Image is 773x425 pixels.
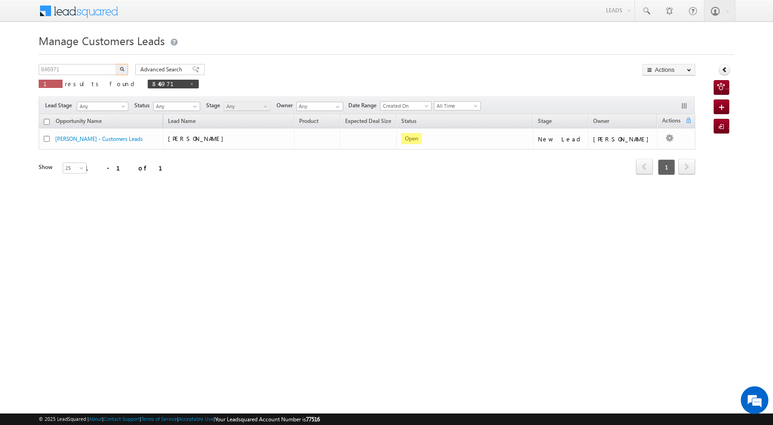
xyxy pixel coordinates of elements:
span: Stage [206,101,224,110]
a: Contact Support [104,416,140,422]
span: Opportunity Name [56,117,102,124]
a: Any [77,102,128,111]
span: Stage [538,117,552,124]
span: Any [77,102,125,111]
span: Expected Deal Size [345,117,391,124]
a: Show All Items [331,102,342,111]
span: All Time [434,102,478,110]
a: Any [224,102,271,111]
a: Opportunity Name [51,116,106,128]
a: Stage [533,116,556,128]
a: About [89,416,102,422]
span: 25 [63,164,87,172]
span: Manage Customers Leads [39,33,165,48]
a: next [678,160,695,175]
a: Created On [380,101,432,111]
span: Your Leadsquared Account Number is [215,416,320,423]
span: Status [134,101,153,110]
span: 846971 [152,80,185,87]
input: Check all records [44,119,50,125]
a: All Time [434,101,481,111]
span: next [678,159,695,175]
a: prev [636,160,653,175]
span: [PERSON_NAME] [168,134,228,142]
span: Owner [593,117,609,124]
button: Actions [642,64,695,76]
span: © 2025 LeadSquared | | | | | [39,415,320,424]
span: 1 [658,159,675,175]
span: Any [154,102,197,111]
span: Actions [658,116,685,128]
a: Terms of Service [141,416,177,422]
span: prev [636,159,653,175]
div: New Lead [538,135,584,143]
a: Any [153,102,200,111]
span: Lead Name [163,116,200,128]
img: Search [120,67,124,71]
a: Status [397,116,421,128]
input: Type to Search [296,102,343,111]
span: 77516 [306,416,320,423]
div: 1 - 1 of 1 [85,163,173,173]
span: Product [299,117,318,124]
div: [PERSON_NAME] [593,135,653,143]
span: 1 [43,80,58,87]
span: Open [401,133,422,144]
span: results found [65,80,138,87]
span: Lead Stage [45,101,75,110]
div: Show [39,163,55,171]
span: Owner [277,101,296,110]
a: 25 [63,163,87,174]
a: Acceptable Use [179,416,213,422]
span: Any [224,102,268,111]
span: Advanced Search [140,65,185,74]
span: Created On [381,102,428,110]
a: Expected Deal Size [340,116,396,128]
a: [PERSON_NAME] - Customers Leads [55,135,143,142]
span: Date Range [348,101,380,110]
